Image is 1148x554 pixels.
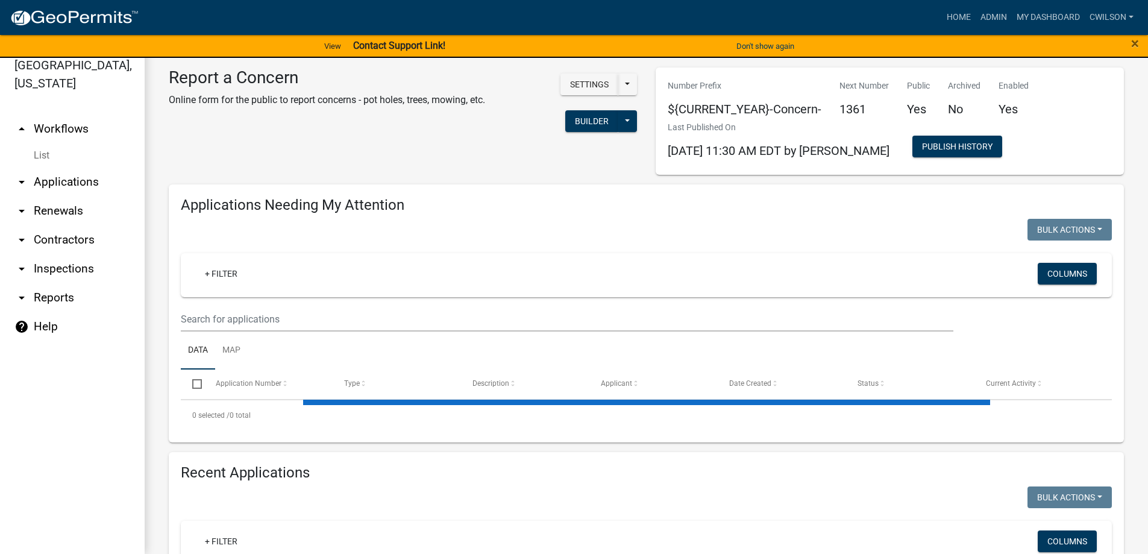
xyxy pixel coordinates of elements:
[858,379,879,388] span: Status
[181,370,204,398] datatable-header-cell: Select
[948,80,980,92] p: Archived
[472,379,509,388] span: Description
[216,379,281,388] span: Application Number
[839,102,889,116] h5: 1361
[319,36,346,56] a: View
[181,400,1112,430] div: 0 total
[14,122,29,136] i: arrow_drop_up
[1027,219,1112,241] button: Bulk Actions
[181,464,1112,482] h4: Recent Applications
[344,379,360,388] span: Type
[1085,6,1138,29] a: cwilson
[181,332,215,370] a: Data
[1131,36,1139,51] button: Close
[204,370,332,398] datatable-header-cell: Application Number
[948,102,980,116] h5: No
[560,74,618,95] button: Settings
[668,121,889,134] p: Last Published On
[974,370,1103,398] datatable-header-cell: Current Activity
[195,530,247,552] a: + Filter
[718,370,846,398] datatable-header-cell: Date Created
[14,262,29,276] i: arrow_drop_down
[942,6,976,29] a: Home
[976,6,1012,29] a: Admin
[846,370,974,398] datatable-header-cell: Status
[1027,486,1112,508] button: Bulk Actions
[14,319,29,334] i: help
[14,233,29,247] i: arrow_drop_down
[215,332,248,370] a: Map
[192,411,230,420] span: 0 selected /
[353,40,445,51] strong: Contact Support Link!
[732,36,799,56] button: Don't show again
[1038,263,1097,285] button: Columns
[181,307,953,332] input: Search for applications
[14,175,29,189] i: arrow_drop_down
[907,80,930,92] p: Public
[1038,530,1097,552] button: Columns
[907,102,930,116] h5: Yes
[1012,6,1085,29] a: My Dashboard
[589,370,718,398] datatable-header-cell: Applicant
[668,143,889,158] span: [DATE] 11:30 AM EDT by [PERSON_NAME]
[461,370,589,398] datatable-header-cell: Description
[601,379,632,388] span: Applicant
[839,80,889,92] p: Next Number
[181,197,1112,214] h4: Applications Needing My Attention
[999,102,1029,116] h5: Yes
[14,291,29,305] i: arrow_drop_down
[195,263,247,285] a: + Filter
[14,204,29,218] i: arrow_drop_down
[912,136,1002,157] button: Publish History
[729,379,771,388] span: Date Created
[169,93,485,107] p: Online form for the public to report concerns - pot holes, trees, mowing, etc.
[169,68,485,88] h3: Report a Concern
[668,80,821,92] p: Number Prefix
[332,370,460,398] datatable-header-cell: Type
[1131,35,1139,52] span: ×
[912,142,1002,152] wm-modal-confirm: Workflow Publish History
[999,80,1029,92] p: Enabled
[986,379,1036,388] span: Current Activity
[668,102,821,116] h5: ${CURRENT_YEAR}-Concern-
[565,110,618,132] button: Builder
